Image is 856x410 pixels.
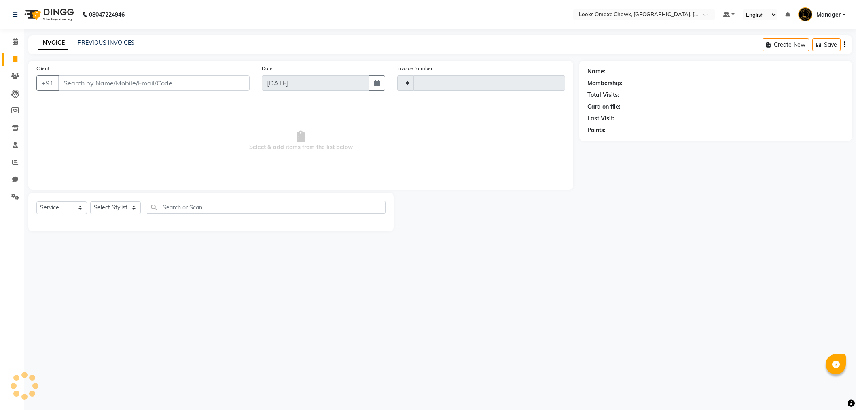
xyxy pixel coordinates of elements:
[147,201,386,214] input: Search or Scan
[262,65,273,72] label: Date
[587,67,606,76] div: Name:
[587,79,623,88] div: Membership:
[763,38,809,51] button: Create New
[36,100,565,182] span: Select & add items from the list below
[36,65,49,72] label: Client
[21,3,76,26] img: logo
[38,36,68,50] a: INVOICE
[798,7,812,21] img: Manager
[812,38,841,51] button: Save
[36,75,59,91] button: +91
[816,11,841,19] span: Manager
[78,39,135,46] a: PREVIOUS INVOICES
[397,65,432,72] label: Invoice Number
[587,126,606,135] div: Points:
[89,3,125,26] b: 08047224946
[587,102,621,111] div: Card on file:
[587,114,614,123] div: Last Visit:
[58,75,250,91] input: Search by Name/Mobile/Email/Code
[587,91,619,99] div: Total Visits:
[822,378,848,402] iframe: chat widget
